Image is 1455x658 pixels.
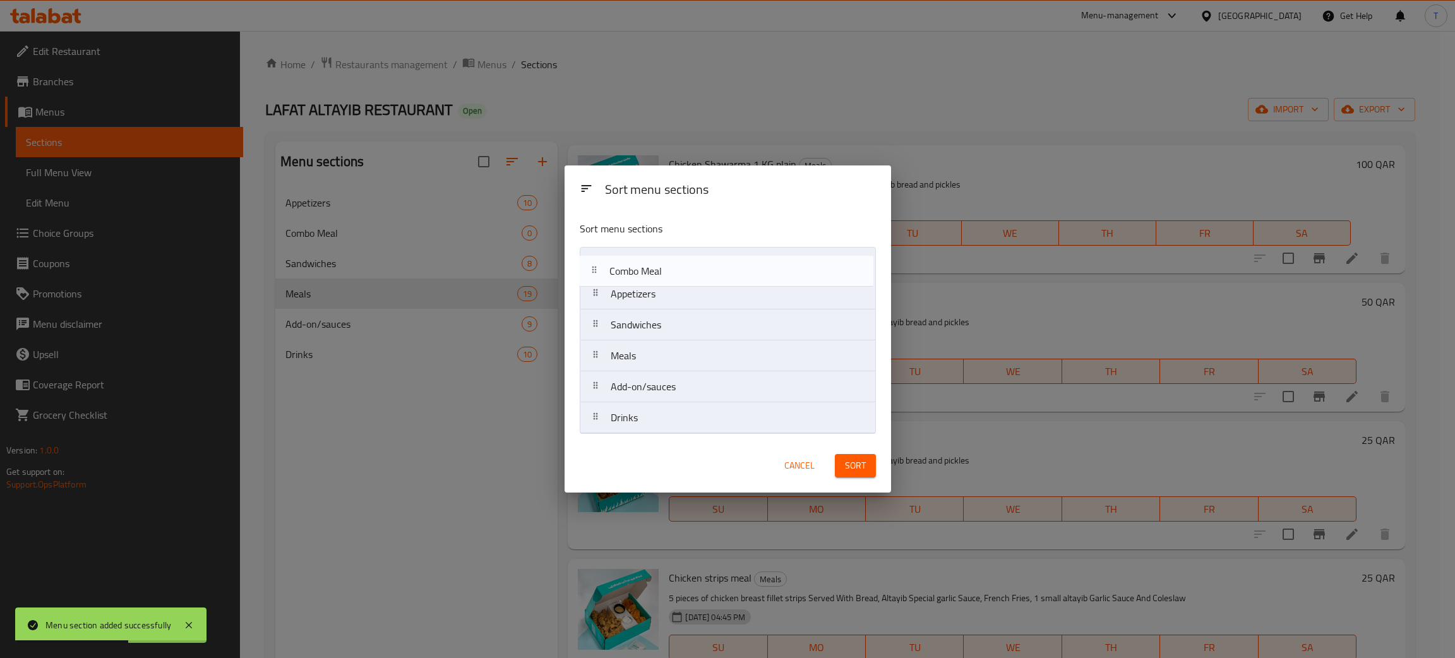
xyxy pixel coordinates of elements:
div: Sort menu sections [600,176,881,205]
div: Menu section added successfully [45,618,171,632]
button: Cancel [779,454,820,477]
p: Sort menu sections [580,221,815,237]
span: Sort [845,458,866,474]
span: Cancel [784,458,815,474]
button: Sort [835,454,876,477]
